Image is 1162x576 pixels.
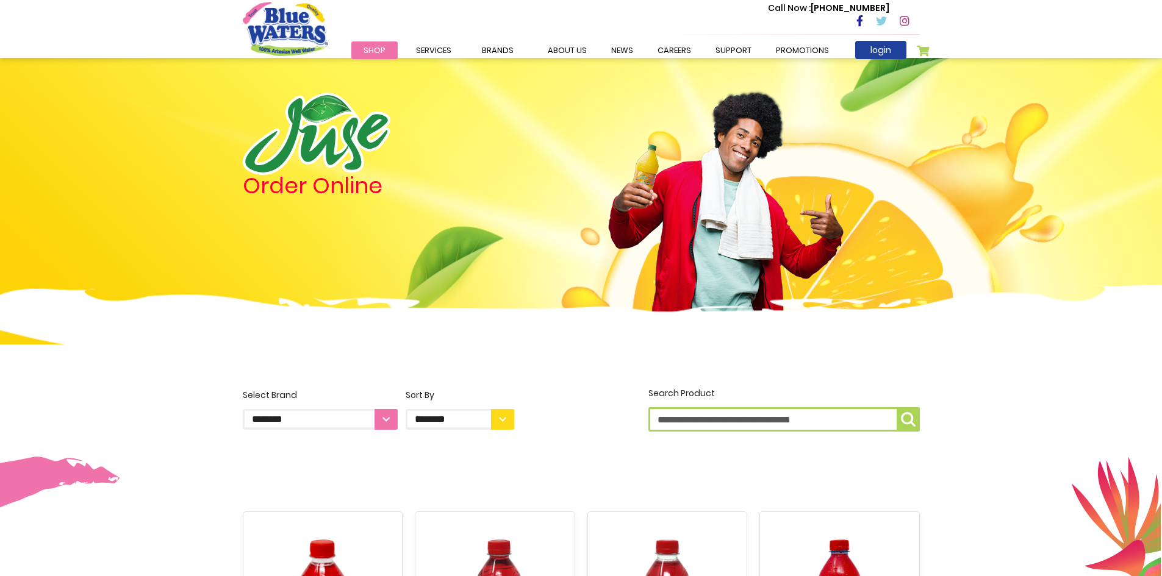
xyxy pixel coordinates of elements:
[536,41,599,59] a: about us
[243,175,514,197] h4: Order Online
[364,44,386,56] span: Shop
[768,2,889,15] p: [PHONE_NUMBER]
[855,41,906,59] a: login
[406,409,514,430] select: Sort By
[599,41,645,59] a: News
[648,407,920,432] input: Search Product
[243,389,398,430] label: Select Brand
[764,41,841,59] a: Promotions
[703,41,764,59] a: support
[406,389,514,402] div: Sort By
[416,44,451,56] span: Services
[645,41,703,59] a: careers
[607,70,845,331] img: man.png
[901,412,916,427] img: search-icon.png
[482,44,514,56] span: Brands
[648,387,920,432] label: Search Product
[897,407,920,432] button: Search Product
[768,2,811,14] span: Call Now :
[243,409,398,430] select: Select Brand
[243,2,328,55] a: store logo
[243,93,390,175] img: logo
